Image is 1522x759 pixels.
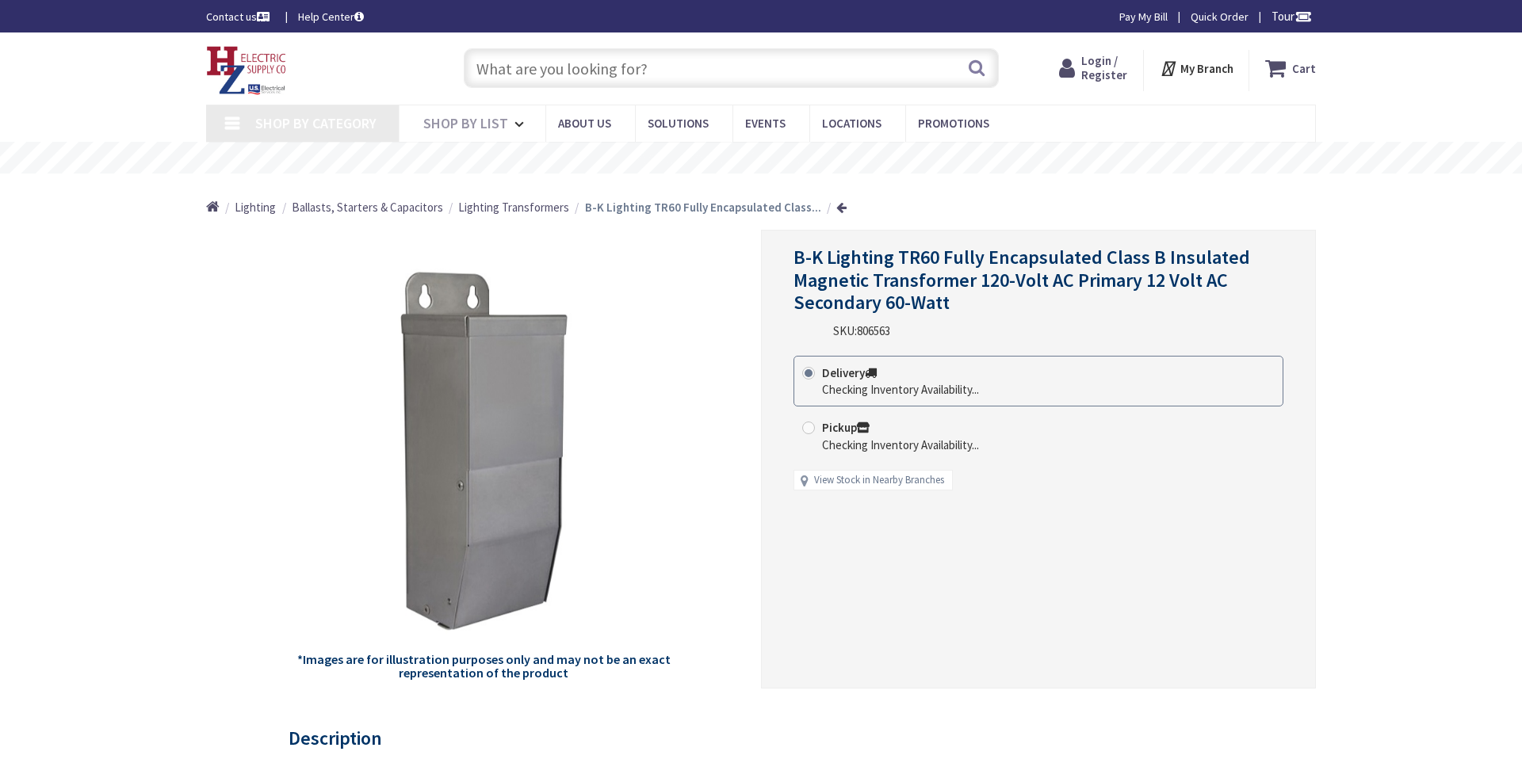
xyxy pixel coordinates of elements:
h5: *Images are for illustration purposes only and may not be an exact representation of the product [295,653,672,681]
span: Login / Register [1081,53,1127,82]
input: What are you looking for? [464,48,999,88]
div: Checking Inventory Availability... [822,437,979,453]
a: Cart [1265,54,1316,82]
strong: Cart [1292,54,1316,82]
rs-layer: Free Same Day Pickup at 8 Locations [621,150,903,167]
img: B-K Lighting TR60 Fully Encapsulated Class B Insulated Magnetic Transformer 120-Volt AC Primary 1... [295,263,672,640]
span: Shop By List [423,114,508,132]
a: Quick Order [1191,9,1249,25]
span: About Us [558,116,611,131]
span: Lighting [235,200,276,215]
a: Lighting [235,199,276,215]
span: Solutions [648,116,709,131]
div: Checking Inventory Availability... [822,381,979,398]
a: Ballasts, Starters & Capacitors [292,199,443,215]
a: Contact us [206,9,273,25]
h3: Description [289,728,1222,749]
span: Events [745,116,786,131]
img: HZ Electric Supply [206,46,287,95]
span: Promotions [918,116,989,131]
a: Help Center [298,9,364,25]
div: My Branch [1160,54,1233,82]
span: Ballasts, Starters & Capacitors [292,200,443,215]
span: 806563 [857,323,890,338]
a: Pay My Bill [1119,9,1168,25]
span: Tour [1272,9,1312,24]
strong: B-K Lighting TR60 Fully Encapsulated Class... [585,200,821,215]
strong: Pickup [822,420,870,435]
span: Lighting Transformers [458,200,569,215]
strong: Delivery [822,365,877,380]
div: SKU: [833,322,890,339]
span: B-K Lighting TR60 Fully Encapsulated Class B Insulated Magnetic Transformer 120-Volt AC Primary 1... [794,245,1250,315]
strong: My Branch [1180,61,1233,76]
a: Lighting Transformers [458,199,569,215]
span: Shop By Category [255,114,377,132]
span: Locations [822,116,881,131]
a: View Stock in Nearby Branches [814,473,944,488]
a: Login / Register [1059,54,1127,82]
